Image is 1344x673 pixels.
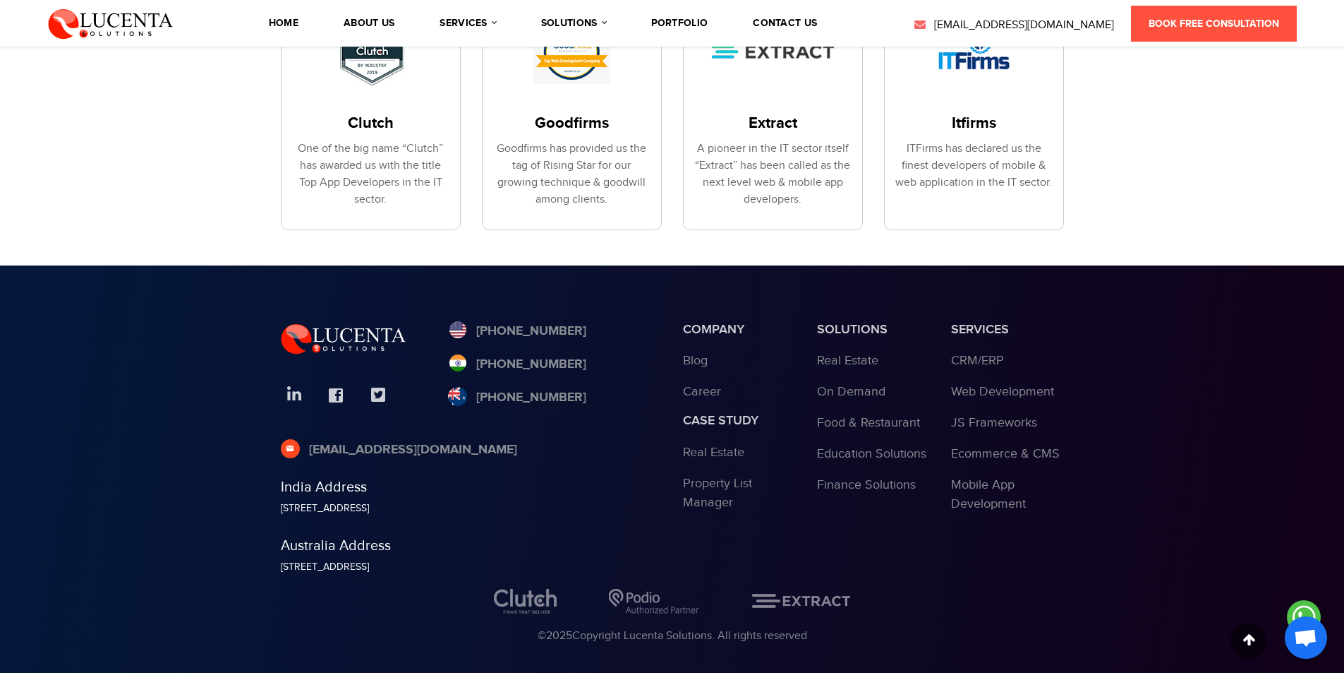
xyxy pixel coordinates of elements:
[951,322,1064,338] h3: services
[281,501,662,516] div: [STREET_ADDRESS]
[344,18,394,28] a: About Us
[751,594,850,608] img: EXTRACT
[651,18,708,28] a: portfolio
[817,446,926,461] a: Education Solutions
[493,141,650,208] div: Goodfirms has provided us the tag of Rising Star for our growing technique & goodwill among clients.
[281,441,517,460] a: [EMAIL_ADDRESS][DOMAIN_NAME]
[541,18,606,28] a: solutions
[817,353,878,368] a: Real Estate
[683,384,721,399] a: Career
[533,13,610,91] img: GoodFirms
[281,560,662,575] div: [STREET_ADDRESS]
[292,141,449,208] div: One of the big name “Clutch” has awarded us with the title Top App Developers in the IT sector.
[292,114,449,133] h3: Clutch
[609,589,699,614] img: Podio
[694,114,852,133] h3: Extract
[951,477,1026,511] a: Mobile App Development
[936,13,1012,91] img: ITFirms
[683,353,708,368] a: Blog
[694,141,852,208] div: A pioneer in the IT sector itself “Extract” has been called as the next level web & mobile app de...
[269,18,298,28] a: Home
[683,322,796,338] h3: Company
[440,18,495,28] a: services
[817,384,885,399] a: On Demand
[895,141,1053,191] div: ITFirms has declared us the finest developers of mobile & web application in the IT sector.
[546,629,572,643] span: 2025
[281,537,662,554] h5: Australia Address
[913,17,1114,34] a: [EMAIL_ADDRESS][DOMAIN_NAME]
[951,415,1037,430] a: JS Frameworks
[1285,617,1327,659] a: Open chat
[494,589,557,614] img: Clutch
[448,355,586,374] a: [PHONE_NUMBER]
[683,413,796,429] h3: Case study
[951,446,1060,461] a: Ecommerce & CMS
[895,114,1053,133] h3: Itfirms
[281,322,406,355] img: Lucenta Solutions
[332,13,409,91] img: Clutch
[281,479,662,496] h5: India Address
[817,322,930,338] h3: Solutions
[817,477,916,492] a: Finance Solutions
[951,353,1004,368] a: CRM/ERP
[753,18,817,28] a: contact us
[1149,18,1279,30] span: Book Free Consultation
[817,415,920,430] a: Food & Restaurant
[951,384,1054,399] a: Web Development
[448,322,586,341] a: [PHONE_NUMBER]
[493,114,650,133] h3: Goodfirms
[708,38,837,66] img: EXTRACT
[48,7,174,40] img: Lucenta Solutions
[448,388,586,407] a: [PHONE_NUMBER]
[683,476,752,510] a: Property List Manager
[281,628,1064,645] div: © Copyright Lucenta Solutions. All rights reserved
[683,445,744,460] a: Real Estate
[1131,6,1297,42] a: Book Free Consultation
